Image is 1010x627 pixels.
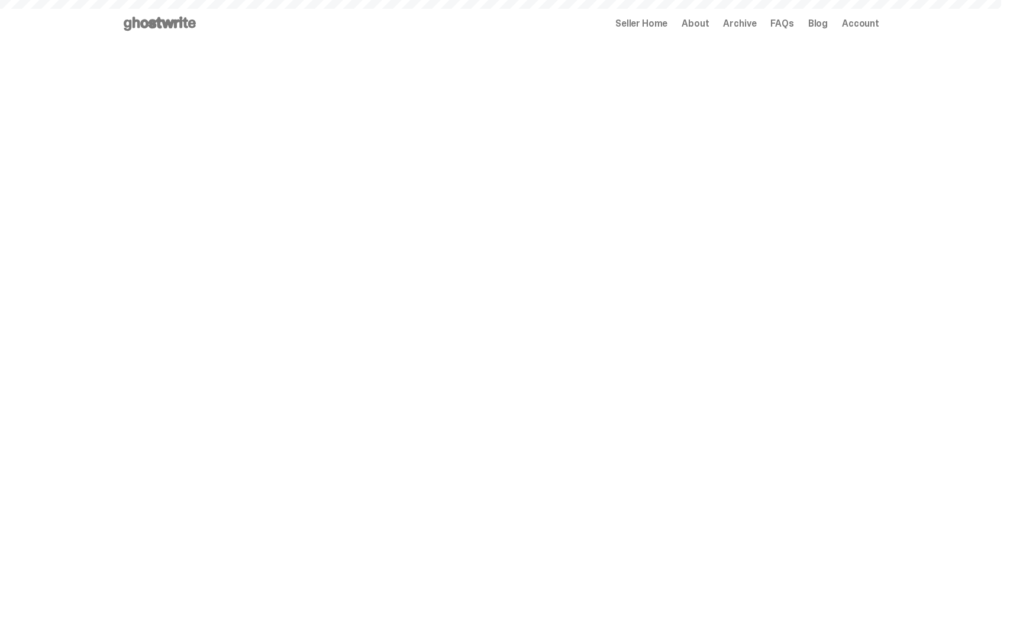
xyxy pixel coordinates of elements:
[842,19,879,28] a: Account
[615,19,667,28] a: Seller Home
[808,19,828,28] a: Blog
[723,19,756,28] a: Archive
[682,19,709,28] a: About
[770,19,793,28] a: FAQs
